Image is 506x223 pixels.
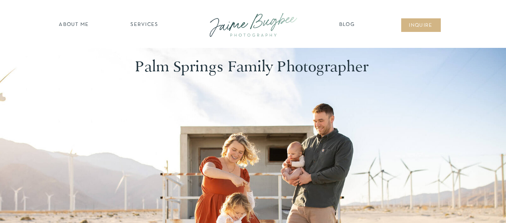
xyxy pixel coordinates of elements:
[122,21,167,29] a: SERVICES
[135,58,372,78] h1: Palm Springs Family Photographer
[57,21,92,29] a: about ME
[337,21,357,29] a: Blog
[405,22,437,30] a: inqUIre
